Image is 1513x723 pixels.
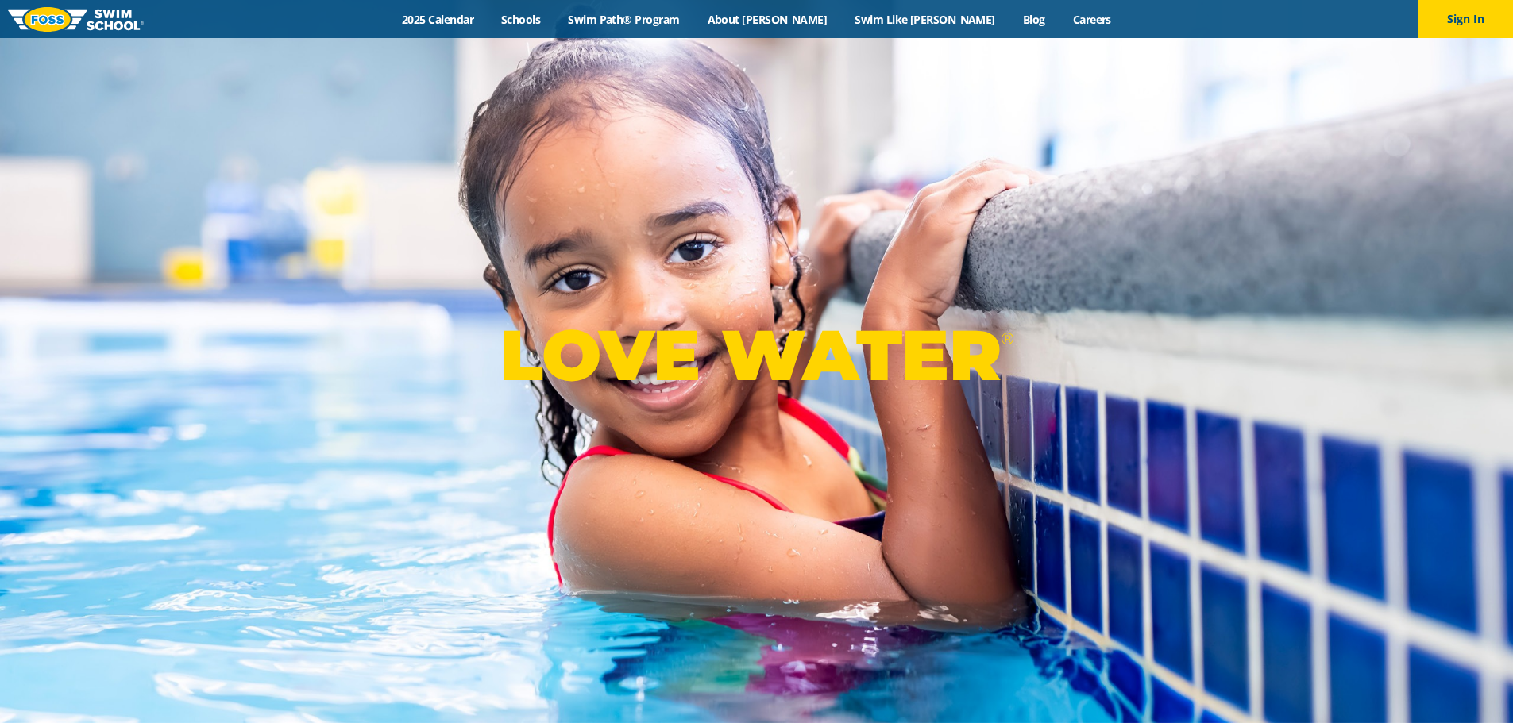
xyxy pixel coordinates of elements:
a: Schools [488,12,554,27]
a: Careers [1059,12,1125,27]
a: Swim Path® Program [554,12,693,27]
a: 2025 Calendar [388,12,488,27]
a: Blog [1009,12,1059,27]
a: Swim Like [PERSON_NAME] [841,12,1009,27]
a: About [PERSON_NAME] [693,12,841,27]
p: LOVE WATER [500,313,1013,398]
img: FOSS Swim School Logo [8,7,144,32]
sup: ® [1001,329,1013,348]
